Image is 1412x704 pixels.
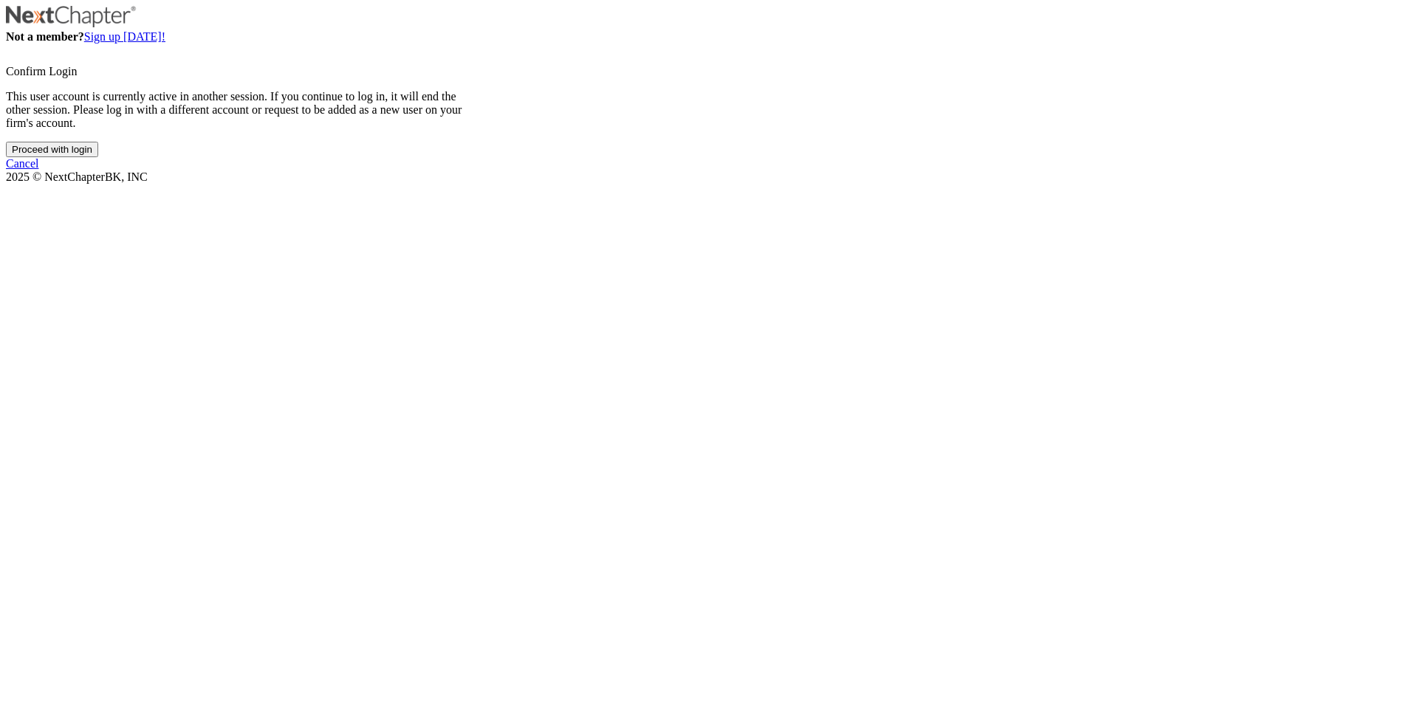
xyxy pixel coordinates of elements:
p: This user account is currently active in another session. If you continue to log in, it will end ... [6,90,479,130]
a: Sign up [DATE]! [84,30,165,43]
img: NextChapter [6,6,139,27]
strong: Not a member? [6,30,84,43]
div: Confirm Login [6,65,479,78]
div: 2025 © NextChapterBK, INC [6,170,1406,184]
a: Cancel [6,157,38,170]
input: Proceed with login [6,142,98,157]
